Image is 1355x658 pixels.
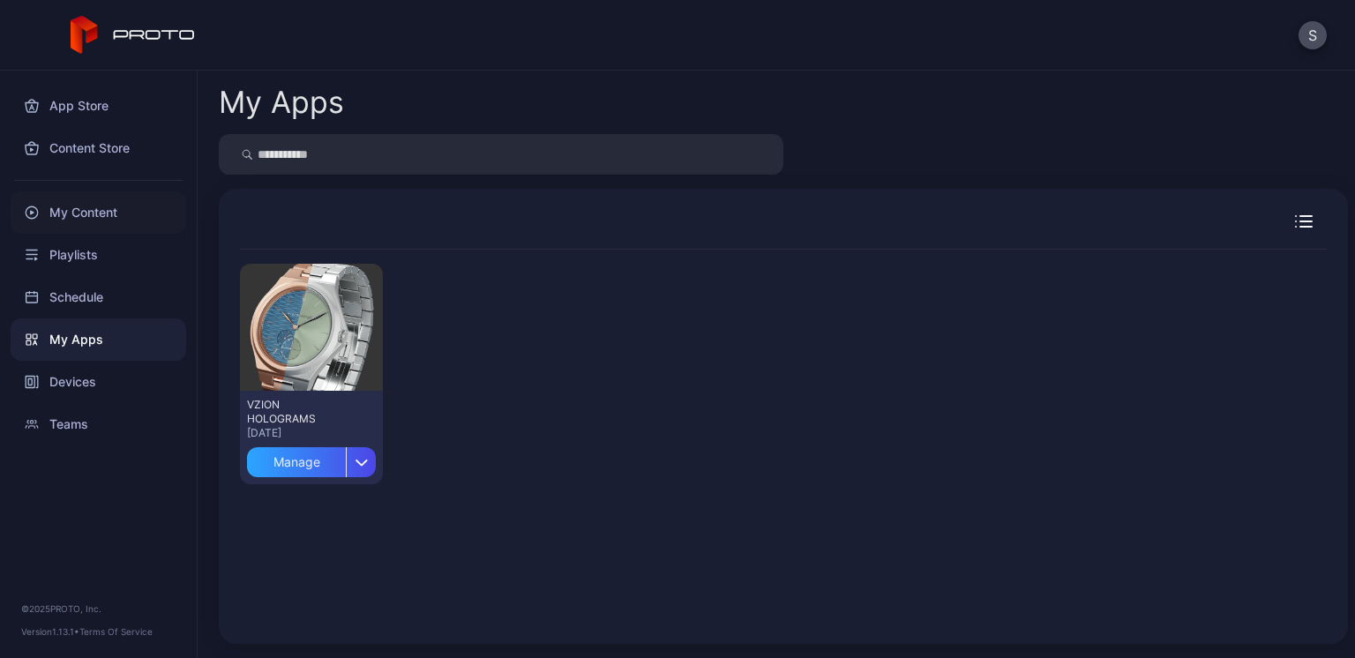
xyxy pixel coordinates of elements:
[79,626,153,637] a: Terms Of Service
[1299,21,1327,49] button: S
[219,87,344,117] div: My Apps
[11,276,186,318] a: Schedule
[247,440,376,477] button: Manage
[21,602,176,616] div: © 2025 PROTO, Inc.
[11,234,186,276] a: Playlists
[247,426,376,440] div: [DATE]
[11,85,186,127] a: App Store
[11,127,186,169] a: Content Store
[11,318,186,361] a: My Apps
[11,191,186,234] a: My Content
[247,398,344,426] div: VZION HOLOGRAMS
[11,361,186,403] a: Devices
[247,447,346,477] div: Manage
[21,626,79,637] span: Version 1.13.1 •
[11,403,186,445] a: Teams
